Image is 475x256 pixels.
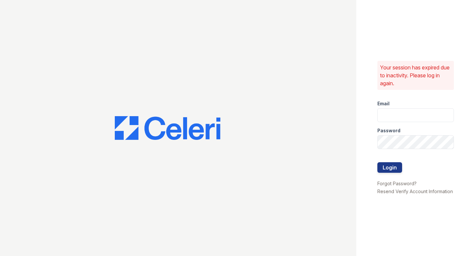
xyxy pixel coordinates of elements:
[377,189,453,194] a: Resend Verify Account Information
[377,162,402,173] button: Login
[380,64,451,87] p: Your session has expired due to inactivity. Please log in again.
[377,127,400,134] label: Password
[115,116,220,140] img: CE_Logo_Blue-a8612792a0a2168367f1c8372b55b34899dd931a85d93a1a3d3e32e68fde9ad4.png
[377,181,417,186] a: Forgot Password?
[377,100,390,107] label: Email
